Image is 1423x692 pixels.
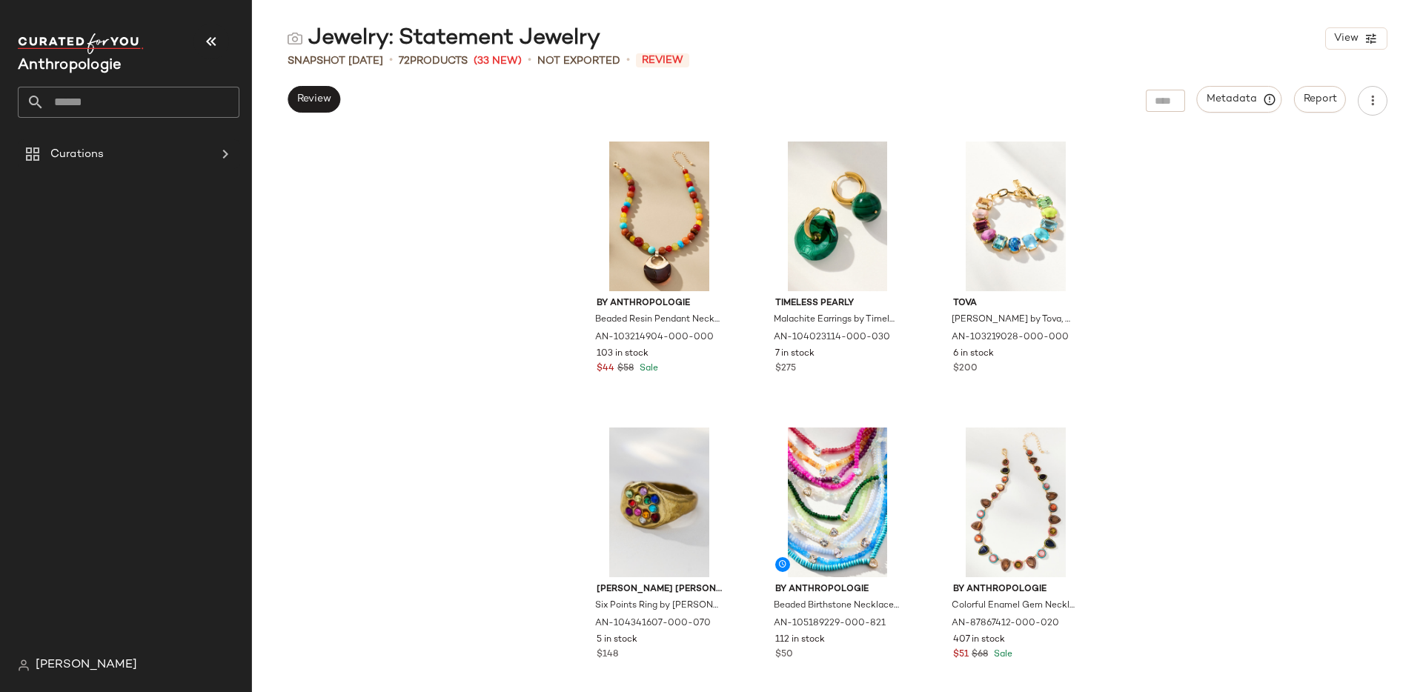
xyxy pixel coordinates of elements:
span: $44 [597,362,614,376]
span: AN-103214904-000-000 [595,331,714,345]
span: (33 New) [474,53,522,69]
span: 7 in stock [775,347,815,361]
span: Beaded Birthstone Necklace by Anthropologie, Women's, Gold/Plated Brass/Cubic Zirconia [774,599,899,613]
span: • [389,52,393,70]
span: 112 in stock [775,633,825,647]
span: 103 in stock [597,347,649,361]
span: By Anthropologie [775,583,900,596]
span: Curations [50,146,104,163]
span: 5 in stock [597,633,637,647]
span: Colorful Enamel Gem Necklace by Anthropologie in Brown, Women's, Brass/Enamel/Zinc [952,599,1077,613]
img: svg%3e [18,659,30,671]
span: $200 [953,362,978,376]
span: By Anthropologie [597,297,722,310]
span: Current Company Name [18,58,122,73]
span: AN-103219028-000-000 [952,331,1069,345]
img: 103219028_000_b [941,142,1090,291]
img: cfy_white_logo.C9jOOHJF.svg [18,33,144,54]
span: [PERSON_NAME] [36,656,137,674]
span: Report [1303,93,1337,105]
button: View [1325,27,1387,50]
span: Beaded Resin Pendant Necklace by Anthropologie, Women's, Gold/Plated Brass/Resin [595,313,720,327]
span: By Anthropologie [953,583,1078,596]
button: Review [288,86,340,113]
span: Six Points Ring by [PERSON_NAME] [PERSON_NAME] in Gold, Women's, Brass at Anthropologie [595,599,720,613]
span: $58 [617,362,634,376]
span: Review [636,53,689,67]
span: View [1333,33,1359,44]
span: [PERSON_NAME] by Tova, Women's, Brass at Anthropologie [952,313,1077,327]
span: Not Exported [537,53,620,69]
img: 104023114_030_b [763,142,912,291]
span: Sale [991,650,1012,659]
span: AN-104341607-000-070 [595,617,711,631]
span: Timeless Pearly [775,297,900,310]
span: $68 [972,648,988,662]
span: Malachite Earrings by Timeless Pearly in Green, Women's, Gold/Plated Brass at Anthropologie [774,313,899,327]
button: Metadata [1197,86,1282,113]
div: Jewelry: Statement Jewelry [288,24,600,53]
img: 103214904_000_b [585,142,734,291]
div: Products [399,53,468,69]
span: 6 in stock [953,347,994,361]
span: $50 [775,648,793,662]
span: Review [296,93,331,105]
span: Snapshot [DATE] [288,53,383,69]
span: Metadata [1206,93,1273,106]
span: $148 [597,648,618,662]
span: [PERSON_NAME] [PERSON_NAME] [597,583,722,596]
span: • [528,52,531,70]
button: Report [1294,86,1346,113]
span: $275 [775,362,796,376]
span: AN-104023114-000-030 [774,331,890,345]
span: • [626,52,630,70]
span: $51 [953,648,969,662]
span: AN-105189229-000-821 [774,617,886,631]
span: 407 in stock [953,633,1005,647]
img: svg%3e [288,31,302,46]
img: 104341607_070_b [585,427,734,577]
img: 87867412_020_b [941,427,1090,577]
span: 72 [399,56,410,67]
img: 105189229_821_b10 [763,427,912,577]
span: AN-87867412-000-020 [952,617,1059,631]
span: Tova [953,297,1078,310]
span: Sale [637,364,658,373]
